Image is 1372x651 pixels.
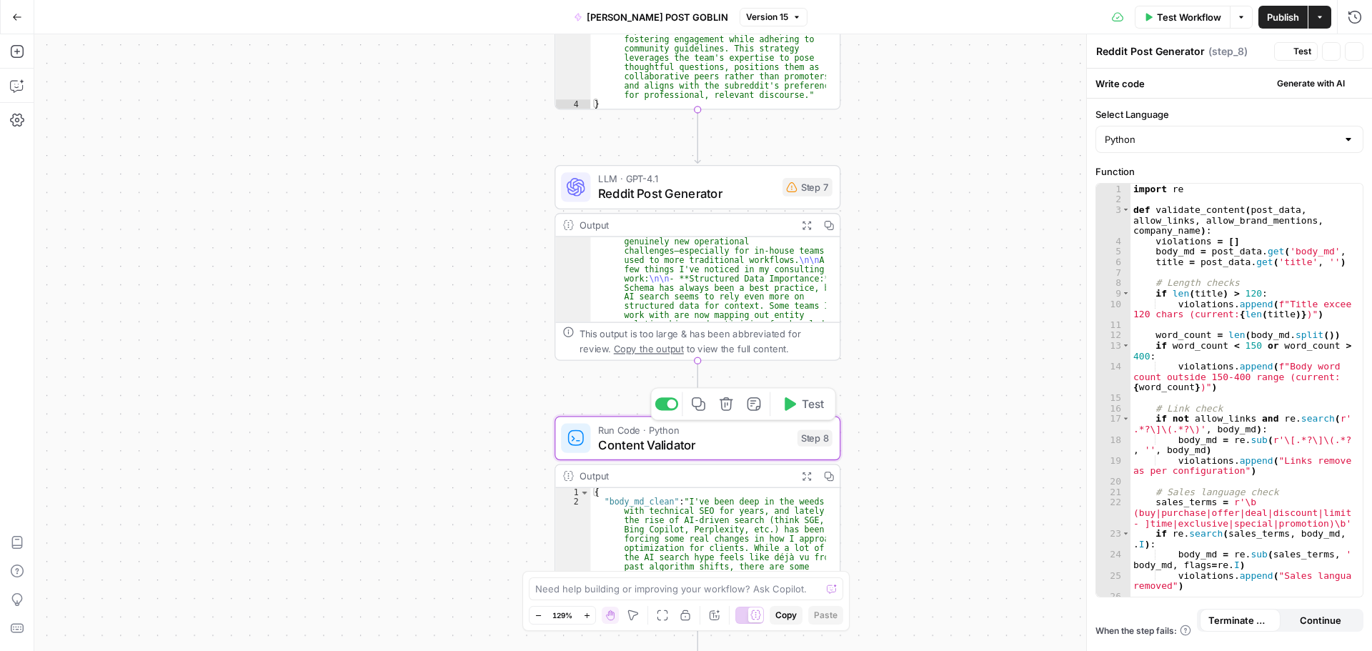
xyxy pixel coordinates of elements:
div: 18 [1096,434,1130,455]
div: 21 [1096,487,1130,497]
button: Test [1274,42,1318,61]
span: Toggle code folding, rows 3 through 44 [1122,204,1130,215]
textarea: Reddit Post Generator [1096,44,1205,59]
div: 7 [1096,267,1130,278]
div: 15 [1096,392,1130,403]
span: Generate with AI [1277,77,1345,90]
div: 20 [1096,476,1130,487]
button: Generate with AI [1258,74,1363,93]
div: 23 [1096,528,1130,549]
div: 10 [1096,299,1130,319]
div: 22 [1096,497,1130,529]
span: Paste [814,609,837,622]
div: 4 [1096,236,1130,247]
input: Python [1105,132,1337,146]
span: 129% [552,610,572,621]
label: Function [1095,164,1363,179]
span: ( step_8 ) [1208,44,1248,59]
span: Toggle code folding, rows 13 through 14 [1122,340,1130,351]
div: 8 [1096,278,1130,289]
span: Terminate Workflow [1208,613,1272,627]
div: 5 [1096,247,1130,257]
div: 26 [1096,591,1130,602]
div: 24 [1096,550,1130,570]
button: Copy [770,606,802,625]
div: 9 [1096,288,1130,299]
div: 1 [1096,184,1130,194]
span: Copy [775,609,797,622]
button: Paste [808,606,843,625]
div: Write code [1087,69,1372,98]
span: Toggle code folding, rows 23 through 25 [1122,528,1130,539]
div: 3 [1096,204,1130,236]
div: 2 [1096,194,1130,205]
button: Continue [1281,609,1361,632]
div: 6 [1096,257,1130,267]
div: 19 [1096,455,1130,476]
a: When the step fails: [1095,625,1191,637]
div: 11 [1096,319,1130,330]
span: Toggle code folding, rows 9 through 10 [1122,288,1130,299]
div: 16 [1096,403,1130,414]
span: Toggle code folding, rows 17 through 19 [1122,414,1130,424]
div: 17 [1096,414,1130,434]
div: 12 [1096,330,1130,341]
div: 14 [1096,362,1130,393]
div: 25 [1096,570,1130,591]
span: Continue [1300,613,1341,627]
span: Test [1293,45,1311,58]
div: 13 [1096,340,1130,361]
label: Select Language [1095,107,1363,121]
